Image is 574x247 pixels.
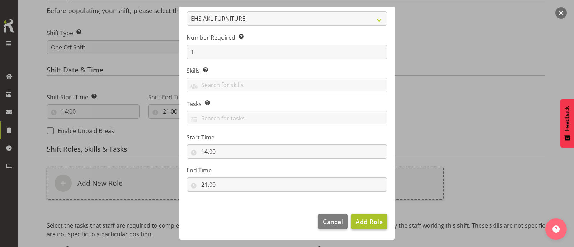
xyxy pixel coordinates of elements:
img: help-xxl-2.png [552,225,560,233]
label: Tasks [187,100,387,108]
input: Click to select... [187,144,387,159]
button: Cancel [318,214,347,229]
label: Number Required [187,33,387,42]
label: Start Time [187,133,387,142]
button: Add Role [351,214,387,229]
input: Search for skills [187,80,387,91]
input: Click to select... [187,177,387,192]
span: Cancel [323,217,343,226]
span: Add Role [356,217,383,226]
label: Skills [187,66,387,75]
button: Feedback - Show survey [560,99,574,148]
label: End Time [187,166,387,175]
span: Feedback [564,106,570,131]
input: Search for tasks [187,113,387,124]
